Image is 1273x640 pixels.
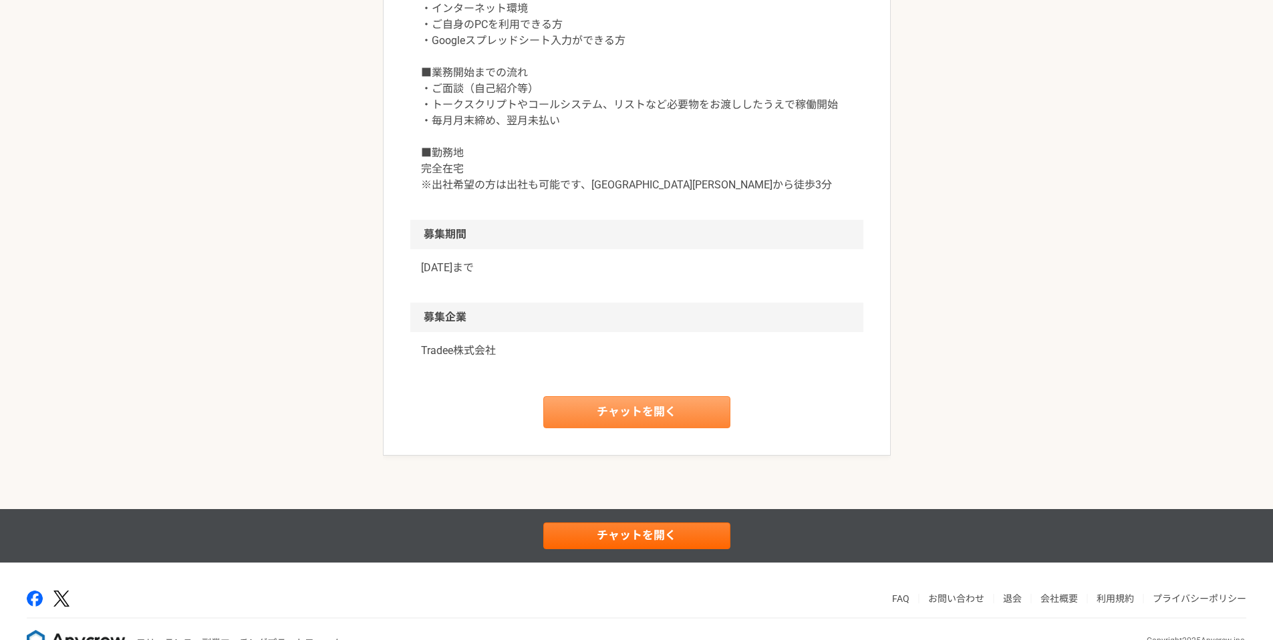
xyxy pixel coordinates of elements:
a: 会社概要 [1040,593,1078,604]
a: プライバシーポリシー [1153,593,1246,604]
p: [DATE]まで [421,260,853,276]
h2: 募集企業 [410,303,863,332]
img: facebook-2adfd474.png [27,591,43,607]
a: チャットを開く [543,396,730,428]
a: Tradee株式会社 [421,343,853,359]
a: チャットを開く [543,522,730,549]
img: x-391a3a86.png [53,591,69,607]
h2: 募集期間 [410,220,863,249]
a: お問い合わせ [928,593,984,604]
a: FAQ [892,593,909,604]
a: 利用規約 [1097,593,1134,604]
a: 退会 [1003,593,1022,604]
